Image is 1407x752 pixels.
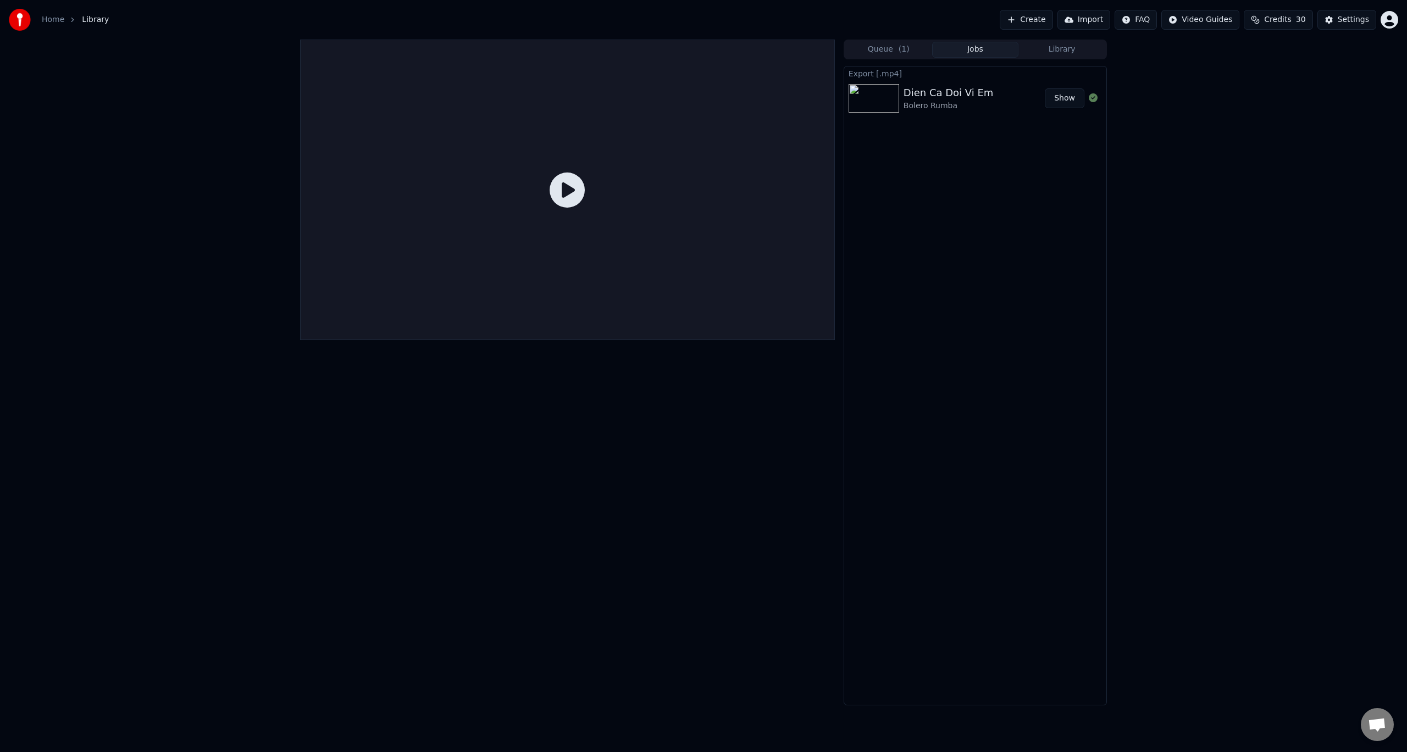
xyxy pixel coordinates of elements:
[1338,14,1369,25] div: Settings
[1045,88,1084,108] button: Show
[42,14,64,25] a: Home
[1161,10,1239,30] button: Video Guides
[844,66,1106,80] div: Export [.mp4]
[932,42,1019,58] button: Jobs
[1317,10,1376,30] button: Settings
[1115,10,1157,30] button: FAQ
[1018,42,1105,58] button: Library
[845,42,932,58] button: Queue
[1000,10,1053,30] button: Create
[1361,708,1394,741] div: Open chat
[42,14,109,25] nav: breadcrumb
[1296,14,1306,25] span: 30
[1057,10,1110,30] button: Import
[82,14,109,25] span: Library
[1264,14,1291,25] span: Credits
[904,101,994,112] div: Bolero Rumba
[1244,10,1312,30] button: Credits30
[904,85,994,101] div: Dien Ca Doi Vi Em
[899,44,910,55] span: ( 1 )
[9,9,31,31] img: youka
